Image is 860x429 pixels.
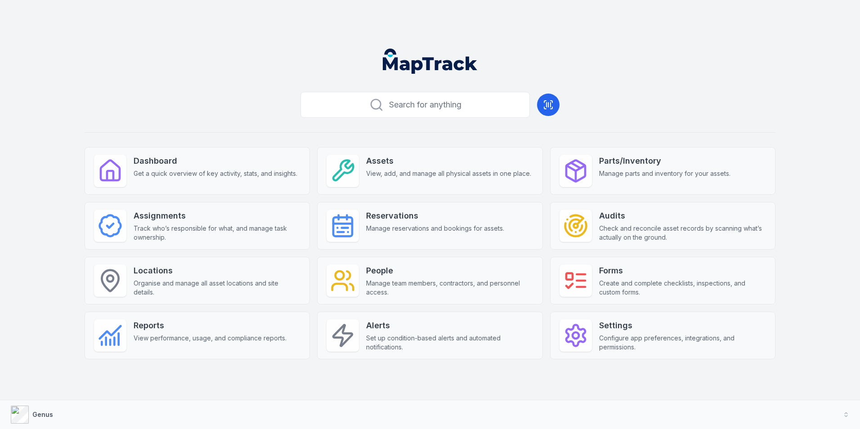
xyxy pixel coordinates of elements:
span: Manage reservations and bookings for assets. [366,224,504,233]
a: DashboardGet a quick overview of key activity, stats, and insights. [85,147,310,195]
strong: Forms [599,264,766,277]
strong: Assets [366,155,531,167]
span: Search for anything [389,98,461,111]
span: Track who’s responsible for what, and manage task ownership. [134,224,300,242]
nav: Global [368,49,492,74]
a: AlertsSet up condition-based alerts and automated notifications. [317,312,542,359]
strong: Reservations [366,210,504,222]
span: Organise and manage all asset locations and site details. [134,279,300,297]
a: FormsCreate and complete checklists, inspections, and custom forms. [550,257,775,304]
a: AssignmentsTrack who’s responsible for what, and manage task ownership. [85,202,310,250]
span: Create and complete checklists, inspections, and custom forms. [599,279,766,297]
strong: Parts/Inventory [599,155,730,167]
a: ReservationsManage reservations and bookings for assets. [317,202,542,250]
span: View performance, usage, and compliance reports. [134,334,287,343]
a: AssetsView, add, and manage all physical assets in one place. [317,147,542,195]
strong: Genus [32,411,53,418]
strong: Dashboard [134,155,297,167]
span: Configure app preferences, integrations, and permissions. [599,334,766,352]
a: ReportsView performance, usage, and compliance reports. [85,312,310,359]
strong: Assignments [134,210,300,222]
a: LocationsOrganise and manage all asset locations and site details. [85,257,310,304]
strong: Reports [134,319,287,332]
strong: Settings [599,319,766,332]
strong: Alerts [366,319,533,332]
a: Parts/InventoryManage parts and inventory for your assets. [550,147,775,195]
span: View, add, and manage all physical assets in one place. [366,169,531,178]
span: Manage parts and inventory for your assets. [599,169,730,178]
strong: People [366,264,533,277]
span: Check and reconcile asset records by scanning what’s actually on the ground. [599,224,766,242]
a: SettingsConfigure app preferences, integrations, and permissions. [550,312,775,359]
span: Get a quick overview of key activity, stats, and insights. [134,169,297,178]
span: Manage team members, contractors, and personnel access. [366,279,533,297]
a: AuditsCheck and reconcile asset records by scanning what’s actually on the ground. [550,202,775,250]
strong: Locations [134,264,300,277]
a: PeopleManage team members, contractors, and personnel access. [317,257,542,304]
button: Search for anything [300,92,530,118]
span: Set up condition-based alerts and automated notifications. [366,334,533,352]
strong: Audits [599,210,766,222]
